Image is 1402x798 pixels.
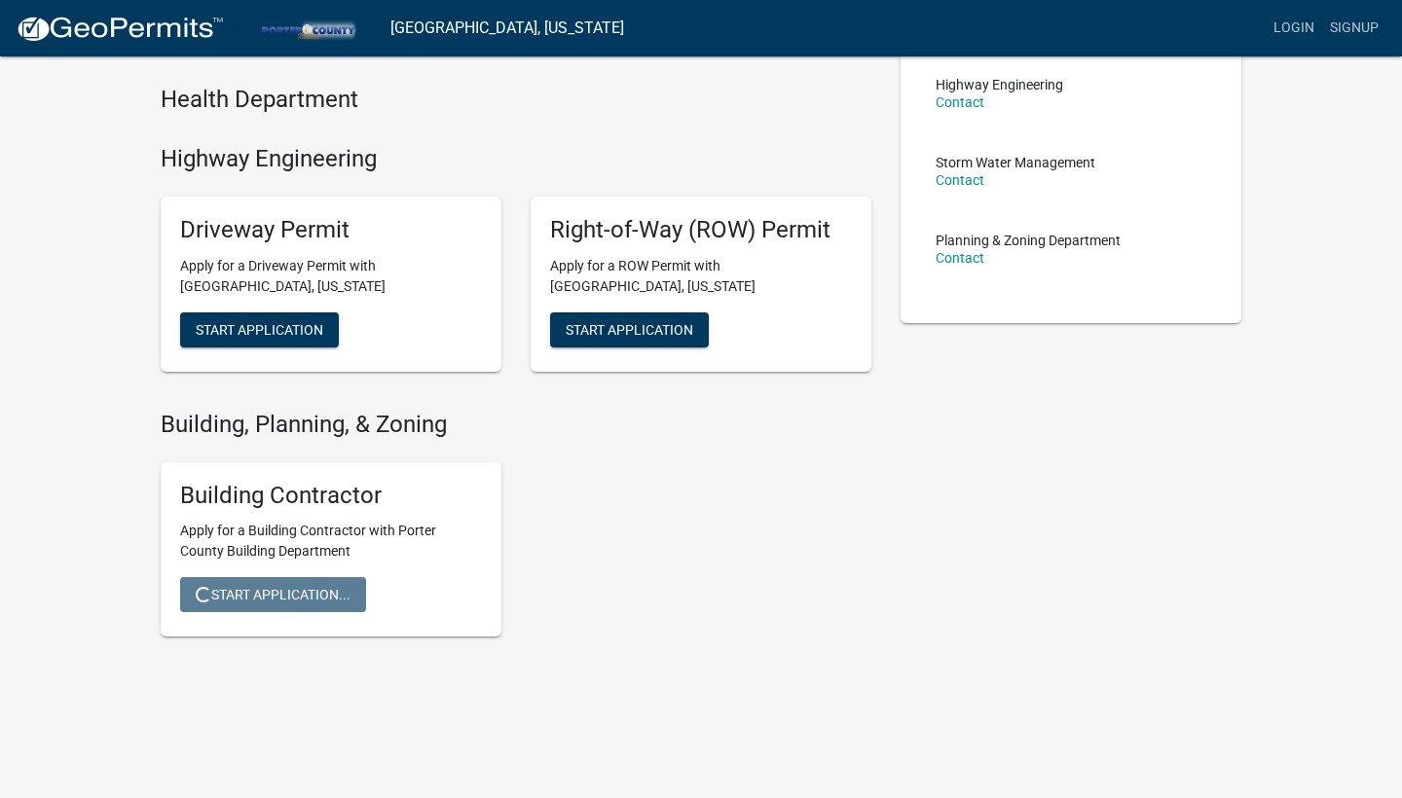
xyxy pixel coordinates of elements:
p: Storm Water Management [936,156,1095,169]
span: Start Application [566,321,693,337]
p: Apply for a ROW Permit with [GEOGRAPHIC_DATA], [US_STATE] [550,256,852,297]
button: Start Application... [180,577,366,612]
p: Apply for a Building Contractor with Porter County Building Department [180,521,482,562]
p: Apply for a Driveway Permit with [GEOGRAPHIC_DATA], [US_STATE] [180,256,482,297]
a: Login [1266,10,1322,47]
button: Start Application [550,312,709,347]
h4: Health Department [161,86,871,114]
a: Contact [936,172,984,188]
h4: Highway Engineering [161,145,871,173]
a: Contact [936,94,984,110]
button: Start Application [180,312,339,347]
p: Highway Engineering [936,78,1063,91]
span: Start Application... [196,587,350,602]
h5: Building Contractor [180,482,482,510]
a: Signup [1322,10,1386,47]
span: Start Application [196,321,323,337]
a: Contact [936,250,984,266]
p: Planning & Zoning Department [936,234,1121,247]
h4: Building, Planning, & Zoning [161,411,871,439]
a: [GEOGRAPHIC_DATA], [US_STATE] [390,12,624,45]
img: Porter County, Indiana [240,15,375,41]
h5: Right-of-Way (ROW) Permit [550,216,852,244]
h5: Driveway Permit [180,216,482,244]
